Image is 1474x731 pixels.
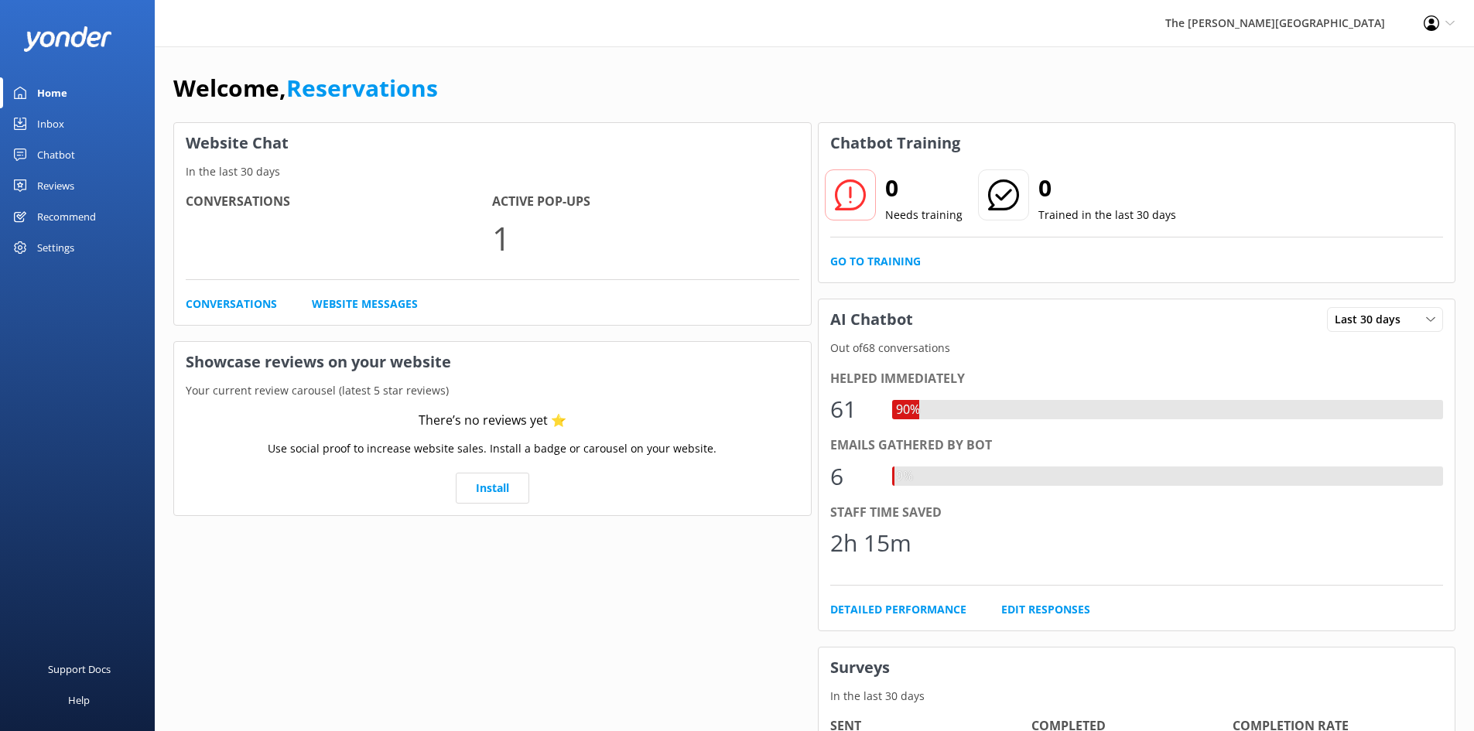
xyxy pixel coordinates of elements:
span: Last 30 days [1335,311,1410,328]
h1: Welcome, [173,70,438,107]
p: Trained in the last 30 days [1038,207,1176,224]
div: Chatbot [37,139,75,170]
h3: Website Chat [174,123,811,163]
div: Helped immediately [830,369,1444,389]
a: Reservations [286,72,438,104]
p: 1 [492,212,799,264]
div: Settings [37,232,74,263]
img: yonder-white-logo.png [23,26,112,52]
div: Support Docs [48,654,111,685]
div: 9% [892,466,917,487]
a: Detailed Performance [830,601,966,618]
div: Emails gathered by bot [830,436,1444,456]
h3: AI Chatbot [819,299,925,340]
div: There’s no reviews yet ⭐ [419,411,566,431]
p: Out of 68 conversations [819,340,1455,357]
div: Home [37,77,67,108]
a: Conversations [186,295,277,313]
h3: Showcase reviews on your website [174,342,811,382]
h3: Chatbot Training [819,123,972,163]
p: In the last 30 days [174,163,811,180]
p: Needs training [885,207,963,224]
div: 6 [830,458,877,495]
a: Website Messages [312,295,418,313]
div: 61 [830,391,877,428]
div: 2h 15m [830,524,911,562]
div: 90% [892,400,924,420]
h3: Surveys [819,647,1455,688]
h2: 0 [885,169,963,207]
h4: Active Pop-ups [492,192,799,212]
div: Inbox [37,108,64,139]
h4: Conversations [186,192,492,212]
p: Use social proof to increase website sales. Install a badge or carousel on your website. [268,440,716,457]
a: Go to Training [830,253,921,270]
p: In the last 30 days [819,688,1455,705]
a: Edit Responses [1001,601,1090,618]
h2: 0 [1038,169,1176,207]
div: Staff time saved [830,503,1444,523]
div: Reviews [37,170,74,201]
p: Your current review carousel (latest 5 star reviews) [174,382,811,399]
a: Install [456,473,529,504]
div: Help [68,685,90,716]
div: Recommend [37,201,96,232]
